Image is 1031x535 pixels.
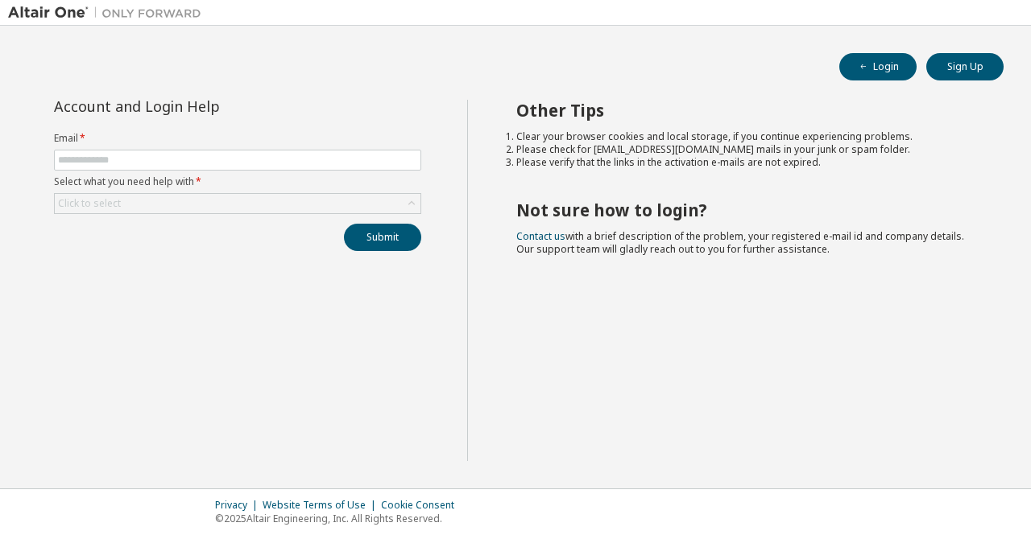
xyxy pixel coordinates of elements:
[926,53,1004,80] button: Sign Up
[54,132,421,145] label: Email
[54,100,348,113] div: Account and Login Help
[8,5,209,21] img: Altair One
[263,499,381,512] div: Website Terms of Use
[55,194,420,213] div: Click to select
[516,229,964,256] span: with a brief description of the problem, your registered e-mail id and company details. Our suppo...
[516,143,975,156] li: Please check for [EMAIL_ADDRESS][DOMAIN_NAME] mails in your junk or spam folder.
[516,200,975,220] h2: Not sure how to login?
[381,499,464,512] div: Cookie Consent
[344,224,421,251] button: Submit
[54,175,421,188] label: Select what you need help with
[516,156,975,169] li: Please verify that the links in the activation e-mails are not expired.
[215,512,464,525] p: © 2025 Altair Engineering, Inc. All Rights Reserved.
[516,100,975,121] h2: Other Tips
[516,130,975,143] li: Clear your browser cookies and local storage, if you continue experiencing problems.
[215,499,263,512] div: Privacy
[516,229,565,243] a: Contact us
[839,53,917,80] button: Login
[58,197,121,210] div: Click to select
